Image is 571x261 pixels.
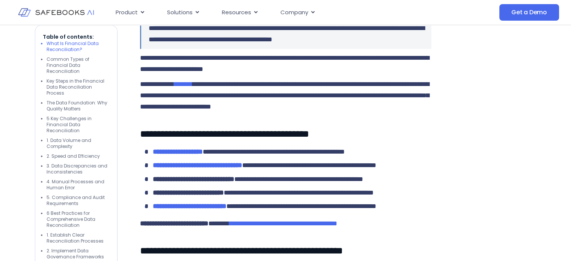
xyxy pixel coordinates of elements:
[43,33,110,41] p: Table of contents:
[167,8,193,17] span: Solutions
[499,4,559,21] a: Get a Demo
[110,5,434,20] nav: Menu
[110,5,434,20] div: Menu Toggle
[47,153,110,159] li: 2. Speed and Efficiency
[47,195,110,207] li: 5. Compliance and Audit Requirements
[47,179,110,191] li: 4. Manual Processes and Human Error
[47,41,110,53] li: What Is Financial Data Reconciliation?
[222,8,251,17] span: Resources
[280,8,308,17] span: Company
[47,210,110,228] li: 6 Best Practices for Comprehensive Data Reconciliation
[47,248,110,260] li: 2. Implement Data Governance Frameworks
[47,116,110,134] li: 5 Key Challenges in Financial Data Reconciliation
[47,100,110,112] li: The Data Foundation: Why Quality Matters
[116,8,138,17] span: Product
[511,9,547,16] span: Get a Demo
[47,163,110,175] li: 3. Data Discrepancies and Inconsistencies
[47,137,110,149] li: 1. Data Volume and Complexity
[47,56,110,74] li: Common Types of Financial Data Reconciliation
[47,78,110,96] li: Key Steps in the Financial Data Reconciliation Process
[47,232,110,244] li: 1. Establish Clear Reconciliation Processes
